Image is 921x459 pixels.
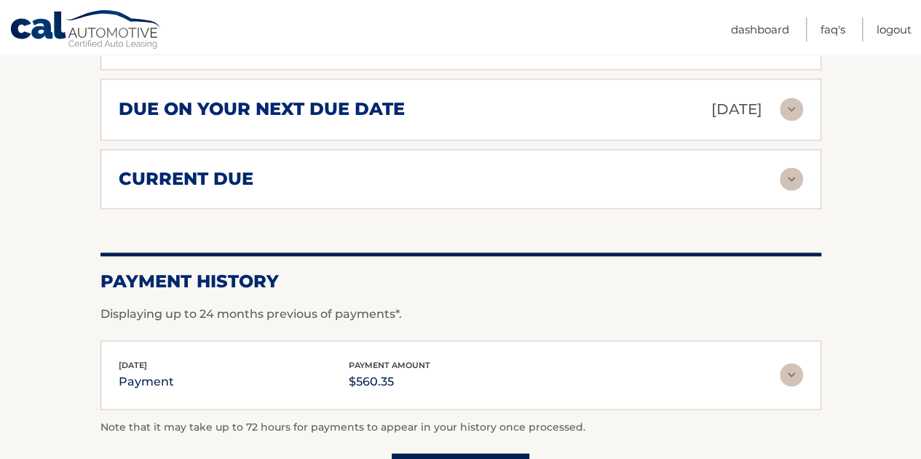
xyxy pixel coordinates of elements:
[100,418,821,436] p: Note that it may take up to 72 hours for payments to appear in your history once processed.
[780,167,803,191] img: accordion-rest.svg
[100,271,821,292] h2: Payment History
[821,17,845,41] a: FAQ's
[780,97,803,121] img: accordion-rest.svg
[711,97,762,122] p: [DATE]
[731,17,789,41] a: Dashboard
[780,363,803,386] img: accordion-rest.svg
[119,360,147,370] span: [DATE]
[877,17,912,41] a: Logout
[9,9,162,52] a: Cal Automotive
[349,360,430,370] span: payment amount
[349,371,430,391] p: $560.35
[119,168,253,190] h2: current due
[119,98,405,120] h2: due on your next due date
[119,371,174,391] p: payment
[100,306,821,323] p: Displaying up to 24 months previous of payments*.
